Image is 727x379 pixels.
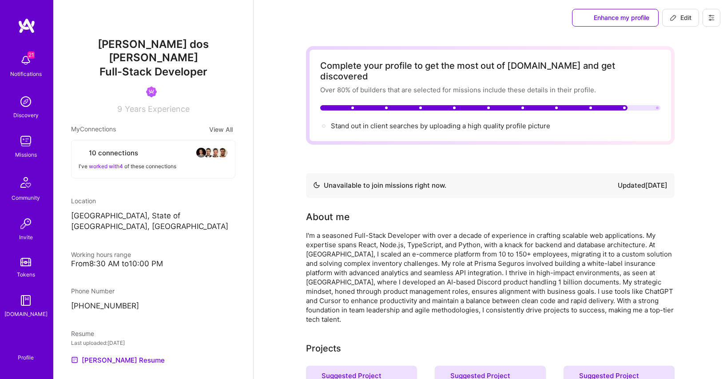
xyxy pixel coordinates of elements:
[17,292,35,309] img: guide book
[71,140,235,178] button: 10 connectionsavataravataravataravatarI've worked with4 of these connections
[19,233,33,242] div: Invite
[313,182,320,189] img: Availability
[572,9,659,27] button: Enhance my profile
[20,258,31,266] img: tokens
[670,13,691,22] span: Edit
[71,287,115,295] span: Phone Number
[71,259,235,268] div: From 8:30 AM to 10:00 PM
[71,355,165,365] a: [PERSON_NAME] Resume
[125,104,190,114] span: Years Experience
[311,372,318,379] i: icon SuggestedTeams
[71,330,94,337] span: Resume
[581,13,649,22] span: Enhance my profile
[229,355,235,361] i: icon Close
[28,51,35,59] span: 21
[17,215,35,233] img: Invite
[320,60,660,82] div: Complete your profile to get the most out of [DOMAIN_NAME] and get discovered
[331,121,550,130] div: Stand out in client searches by uploading a high quality profile picture
[15,343,37,361] a: Profile
[320,85,660,95] div: Over 80% of builders that are selected for missions include these details in their profile.
[203,147,214,158] img: avatar
[79,162,228,171] div: I've of these connections
[71,38,235,64] span: [PERSON_NAME] dos [PERSON_NAME]
[71,301,235,312] p: [PHONE_NUMBER]
[569,372,576,379] i: icon SuggestedTeams
[18,18,36,34] img: logo
[79,150,85,156] i: icon Collaborator
[196,147,207,158] img: avatar
[13,111,39,120] div: Discovery
[17,270,35,279] div: Tokens
[71,338,235,347] div: Last uploaded: [DATE]
[15,172,36,193] img: Community
[99,65,207,78] span: Full-Stack Developer
[207,124,235,134] button: View All
[71,211,235,232] p: [GEOGRAPHIC_DATA], State of [GEOGRAPHIC_DATA], [GEOGRAPHIC_DATA]
[89,148,138,158] span: 10 connections
[10,69,42,79] div: Notifications
[146,87,157,97] img: Been on Mission
[71,356,78,363] img: Resume
[71,124,116,134] span: My Connections
[18,353,34,361] div: Profile
[17,51,35,69] img: bell
[217,147,228,158] img: avatar
[662,9,699,27] button: Edit
[71,196,235,205] div: Location
[210,147,221,158] img: avatar
[306,210,350,224] div: About me
[17,132,35,150] img: teamwork
[306,231,675,324] div: I'm a seasoned Full-Stack Developer with over a decade of experience in crafting scalable web app...
[306,342,341,355] div: Projects
[618,180,667,191] div: Updated [DATE]
[313,180,446,191] div: Unavailable to join missions right now.
[89,163,123,170] span: worked with 4
[17,93,35,111] img: discovery
[440,372,447,379] i: icon SuggestedTeams
[71,251,131,258] span: Working hours range
[117,104,122,114] span: 9
[12,193,40,202] div: Community
[581,15,588,22] i: icon SuggestedTeams
[4,309,48,319] div: [DOMAIN_NAME]
[15,150,37,159] div: Missions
